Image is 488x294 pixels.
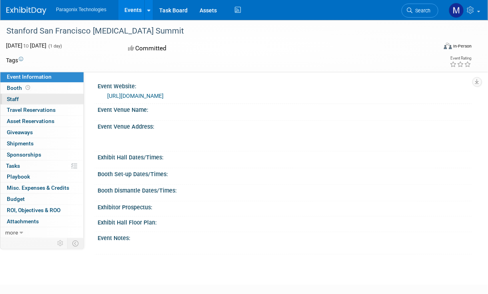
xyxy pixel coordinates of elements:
[98,104,472,114] div: Event Venue Name:
[7,96,19,102] span: Staff
[402,4,438,18] a: Search
[22,42,30,49] span: to
[54,238,68,248] td: Personalize Event Tab Strip
[7,107,56,113] span: Travel Reservations
[0,105,84,115] a: Travel Reservations
[404,42,472,54] div: Event Format
[98,232,472,242] div: Event Notes:
[7,85,32,91] span: Booth
[48,44,62,49] span: (1 day)
[412,8,431,14] span: Search
[0,194,84,205] a: Budget
[7,118,54,124] span: Asset Reservations
[56,7,106,12] span: Paragonix Technologies
[98,217,472,226] div: Exhibit Hall Floor Plan:
[7,196,25,202] span: Budget
[6,42,46,49] span: [DATE] [DATE]
[0,205,84,216] a: ROI, Objectives & ROO
[98,168,472,178] div: Booth Set-up Dates/Times:
[0,72,84,82] a: Event Information
[0,183,84,193] a: Misc. Expenses & Credits
[6,56,23,64] td: Tags
[98,121,472,131] div: Event Venue Address:
[98,185,472,195] div: Booth Dismantle Dates/Times:
[7,207,60,213] span: ROI, Objectives & ROO
[0,149,84,160] a: Sponsorships
[0,138,84,149] a: Shipments
[24,85,32,91] span: Booth not reserved yet
[0,116,84,127] a: Asset Reservations
[0,216,84,227] a: Attachments
[7,129,33,135] span: Giveaways
[444,43,452,49] img: Format-Inperson.png
[98,201,472,211] div: Exhibitor Prospectus:
[68,238,84,248] td: Toggle Event Tabs
[107,93,164,99] a: [URL][DOMAIN_NAME]
[6,163,20,169] span: Tasks
[453,43,472,49] div: In-Person
[7,151,41,158] span: Sponsorships
[4,24,432,38] div: Stanford San Francisco [MEDICAL_DATA] Summit
[7,173,30,180] span: Playbook
[7,185,69,191] span: Misc. Expenses & Credits
[7,73,52,80] span: Event Information
[98,80,472,90] div: Event Website:
[7,140,34,147] span: Shipments
[7,218,39,224] span: Attachments
[126,42,273,56] div: Committed
[0,171,84,182] a: Playbook
[449,3,464,18] img: Mary Jacoski
[98,151,472,161] div: Exhibit Hall Dates/Times:
[0,94,84,105] a: Staff
[0,127,84,138] a: Giveaways
[6,7,46,15] img: ExhibitDay
[0,83,84,93] a: Booth
[0,161,84,171] a: Tasks
[5,229,18,236] span: more
[450,56,472,60] div: Event Rating
[0,227,84,238] a: more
